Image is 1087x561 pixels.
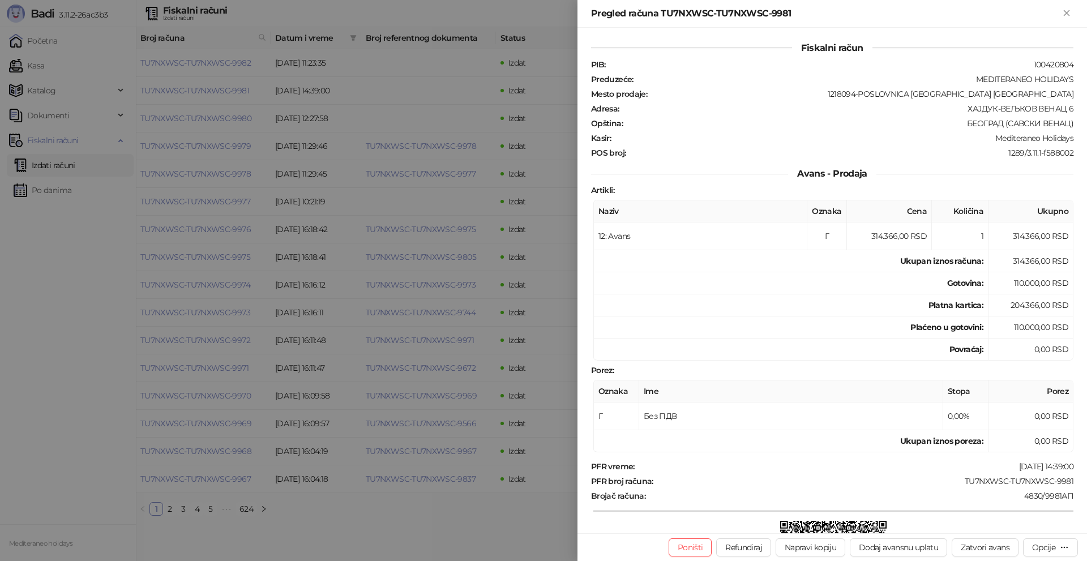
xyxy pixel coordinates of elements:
strong: POS broj : [591,148,626,158]
div: 1289/3.11.1-f588002 [627,148,1075,158]
td: 0,00 RSD [988,402,1073,430]
td: 204.366,00 RSD [988,294,1073,316]
td: Г [594,402,639,430]
td: 314.366,00 RSD [988,222,1073,250]
th: Porez [988,380,1073,402]
strong: Brojač računa : [591,491,645,501]
th: Ukupno [988,200,1073,222]
button: Napravi kopiju [776,538,845,556]
td: 110.000,00 RSD [988,316,1073,339]
th: Stopa [943,380,988,402]
td: 0,00 RSD [988,430,1073,452]
strong: Opština : [591,118,623,129]
div: Opcije [1032,542,1055,553]
div: [DATE] 14:39:00 [636,461,1075,472]
td: 314.366,00 RSD [988,250,1073,272]
strong: Artikli : [591,185,614,195]
span: Avans - Prodaja [788,168,876,179]
div: 1218094-POSLOVNICA [GEOGRAPHIC_DATA] [GEOGRAPHIC_DATA] [648,89,1075,99]
span: Napravi kopiju [785,542,836,553]
td: 1 [932,222,988,250]
div: БЕОГРАД (САВСКИ ВЕНАЦ) [624,118,1075,129]
strong: Ukupan iznos poreza: [900,436,983,446]
div: MEDITERANEO HOLIDAYS [635,74,1075,84]
td: 12: Avans [594,222,807,250]
td: 314.366,00 RSD [847,222,932,250]
strong: Plaćeno u gotovini: [910,322,983,332]
strong: Mesto prodaje : [591,89,647,99]
button: Opcije [1023,538,1078,556]
th: Oznaka [594,380,639,402]
strong: Porez : [591,365,614,375]
strong: PFR vreme : [591,461,635,472]
th: Ime [639,380,943,402]
div: ХАЈДУК-ВЕЉКОВ ВЕНАЦ 6 [620,104,1075,114]
td: 110.000,00 RSD [988,272,1073,294]
strong: Preduzeće : [591,74,634,84]
div: TU7NXWSC-TU7NXWSC-9981 [654,476,1075,486]
td: Без ПДВ [639,402,943,430]
button: Zatvori avans [952,538,1018,556]
button: Refundiraj [716,538,771,556]
button: Dodaj avansnu uplatu [850,538,947,556]
button: Poništi [669,538,712,556]
td: 0,00 RSD [988,339,1073,361]
strong: Kasir : [591,133,611,143]
th: Količina [932,200,988,222]
strong: Adresa : [591,104,619,114]
span: Fiskalni račun [792,42,872,53]
td: Г [807,222,847,250]
div: Mediteraneo Holidays [612,133,1075,143]
strong: Ukupan iznos računa : [900,256,983,266]
strong: PIB : [591,59,605,70]
th: Naziv [594,200,807,222]
th: Oznaka [807,200,847,222]
button: Zatvori [1060,7,1073,20]
th: Cena [847,200,932,222]
strong: Gotovina : [947,278,983,288]
div: Pregled računa TU7NXWSC-TU7NXWSC-9981 [591,7,1060,20]
strong: Platna kartica : [928,300,983,310]
div: 100420804 [606,59,1075,70]
strong: Povraćaj: [949,344,983,354]
strong: PFR broj računa : [591,476,653,486]
td: 0,00% [943,402,988,430]
div: 4830/9981АП [647,491,1075,501]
